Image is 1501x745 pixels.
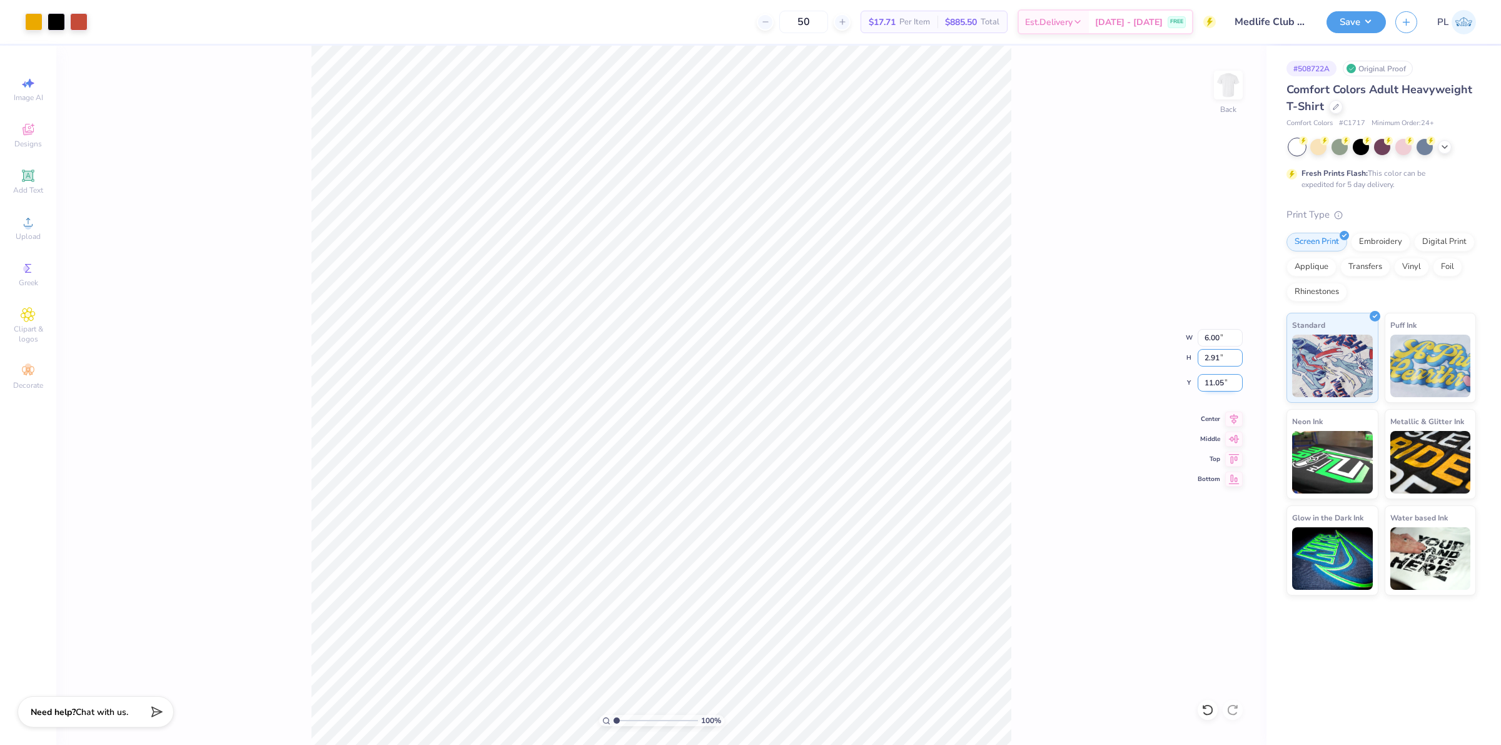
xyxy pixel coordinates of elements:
span: Designs [14,139,42,149]
span: FREE [1170,18,1183,26]
span: Comfort Colors [1286,118,1333,129]
span: Image AI [14,93,43,103]
div: Foil [1433,258,1462,276]
img: Standard [1292,335,1373,397]
input: Untitled Design [1225,9,1317,34]
span: Clipart & logos [6,324,50,344]
img: Pamela Lois Reyes [1452,10,1476,34]
div: Digital Print [1414,233,1475,251]
img: Back [1216,73,1241,98]
div: This color can be expedited for 5 day delivery. [1301,168,1455,190]
span: Chat with us. [76,706,128,718]
span: Center [1198,415,1220,423]
span: Bottom [1198,475,1220,484]
div: Print Type [1286,208,1476,222]
span: $885.50 [945,16,977,29]
span: Add Text [13,185,43,195]
div: Applique [1286,258,1337,276]
img: Metallic & Glitter Ink [1390,431,1471,494]
span: Standard [1292,318,1325,332]
span: [DATE] - [DATE] [1095,16,1163,29]
img: Water based Ink [1390,527,1471,590]
img: Neon Ink [1292,431,1373,494]
span: Top [1198,455,1220,464]
input: – – [779,11,828,33]
span: Water based Ink [1390,511,1448,524]
div: Transfers [1340,258,1390,276]
div: Original Proof [1343,61,1413,76]
span: Puff Ink [1390,318,1417,332]
div: # 508722A [1286,61,1337,76]
span: Total [981,16,999,29]
span: Middle [1198,435,1220,443]
a: PL [1437,10,1476,34]
div: Back [1220,104,1236,115]
strong: Fresh Prints Flash: [1301,168,1368,178]
span: 100 % [701,715,721,726]
span: Comfort Colors Adult Heavyweight T-Shirt [1286,82,1472,114]
div: Rhinestones [1286,283,1347,302]
span: Neon Ink [1292,415,1323,428]
strong: Need help? [31,706,76,718]
span: Decorate [13,380,43,390]
span: Upload [16,231,41,241]
span: # C1717 [1339,118,1365,129]
span: Per Item [899,16,930,29]
div: Embroidery [1351,233,1410,251]
span: Est. Delivery [1025,16,1073,29]
img: Puff Ink [1390,335,1471,397]
div: Vinyl [1394,258,1429,276]
span: Minimum Order: 24 + [1372,118,1434,129]
span: PL [1437,15,1448,29]
span: Metallic & Glitter Ink [1390,415,1464,428]
span: Greek [19,278,38,288]
span: $17.71 [869,16,896,29]
img: Glow in the Dark Ink [1292,527,1373,590]
button: Save [1327,11,1386,33]
div: Screen Print [1286,233,1347,251]
span: Glow in the Dark Ink [1292,511,1363,524]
